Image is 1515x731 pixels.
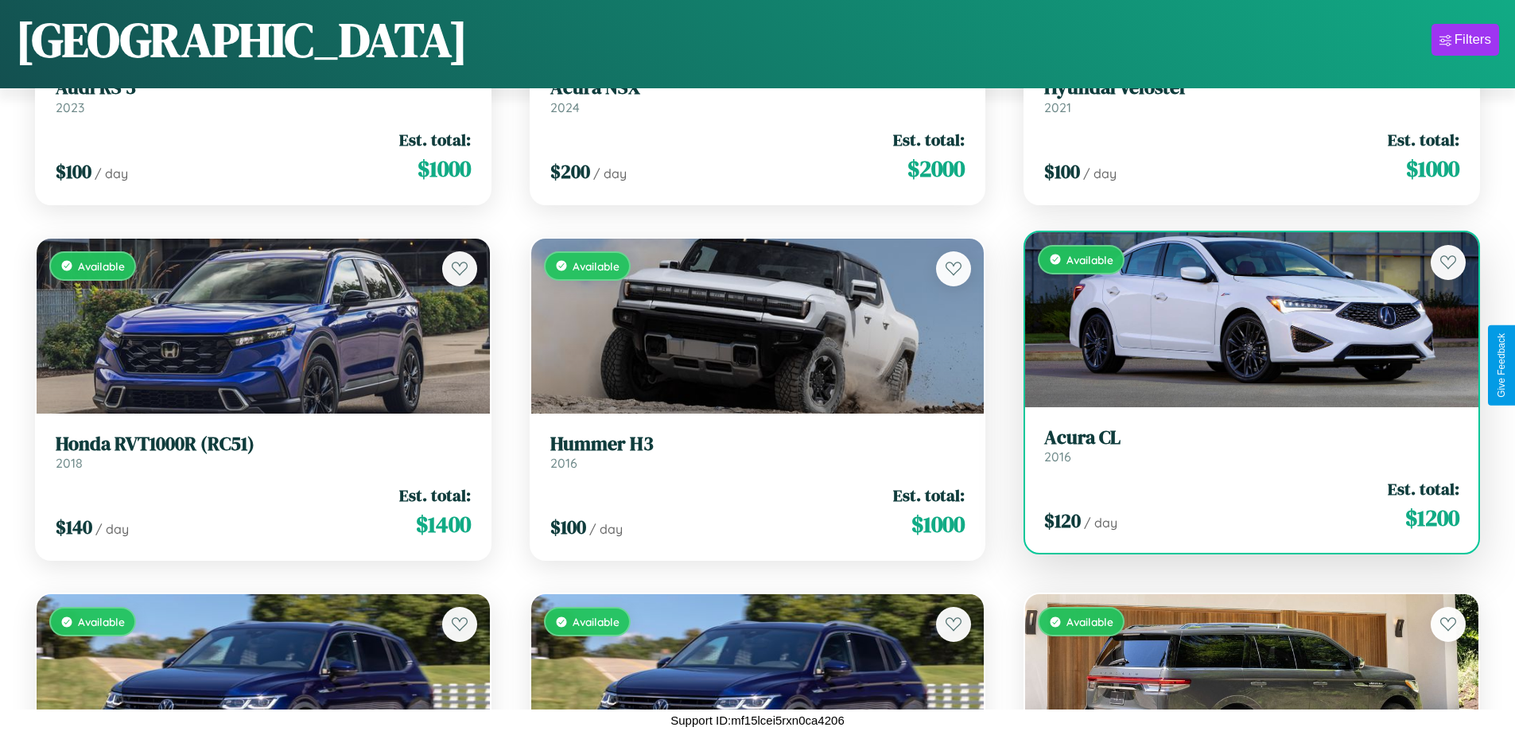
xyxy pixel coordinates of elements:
span: Est. total: [399,484,471,507]
span: Available [1066,253,1113,266]
h3: Hyundai Veloster [1044,76,1459,99]
h3: Acura NSX [550,76,965,99]
span: $ 2000 [907,153,965,185]
span: 2023 [56,99,84,115]
span: $ 1000 [1406,153,1459,185]
h3: Acura CL [1044,426,1459,449]
p: Support ID: mf15lcei5rxn0ca4206 [670,710,844,731]
span: Est. total: [893,484,965,507]
span: Available [573,615,620,628]
h3: Audi RS 3 [56,76,471,99]
span: $ 100 [550,514,586,540]
span: / day [593,165,627,181]
span: Available [78,615,125,628]
a: Audi RS 32023 [56,76,471,115]
span: $ 1000 [911,508,965,540]
span: Est. total: [1388,128,1459,151]
span: 2018 [56,455,83,471]
span: / day [95,165,128,181]
span: $ 1400 [416,508,471,540]
a: Hummer H32016 [550,433,965,472]
span: 2021 [1044,99,1071,115]
a: Acura CL2016 [1044,426,1459,465]
span: Est. total: [893,128,965,151]
span: $ 140 [56,514,92,540]
a: Acura NSX2024 [550,76,965,115]
a: Hyundai Veloster2021 [1044,76,1459,115]
span: $ 200 [550,158,590,185]
h3: Hummer H3 [550,433,965,456]
button: Filters [1431,24,1499,56]
span: $ 120 [1044,507,1081,534]
span: Est. total: [399,128,471,151]
h1: [GEOGRAPHIC_DATA] [16,7,468,72]
a: Honda RVT1000R (RC51)2018 [56,433,471,472]
span: 2024 [550,99,580,115]
span: Available [573,259,620,273]
h3: Honda RVT1000R (RC51) [56,433,471,456]
span: 2016 [1044,449,1071,465]
span: $ 100 [1044,158,1080,185]
span: $ 100 [56,158,91,185]
span: 2016 [550,455,577,471]
div: Filters [1455,32,1491,48]
span: $ 1200 [1405,502,1459,534]
span: Available [1066,615,1113,628]
span: / day [589,521,623,537]
span: Est. total: [1388,477,1459,500]
span: Available [78,259,125,273]
div: Give Feedback [1496,333,1507,398]
span: $ 1000 [418,153,471,185]
span: / day [1083,165,1117,181]
span: / day [1084,515,1117,531]
span: / day [95,521,129,537]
